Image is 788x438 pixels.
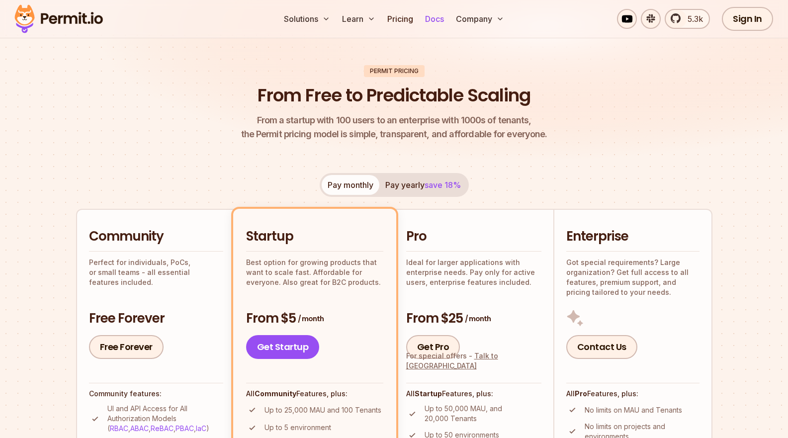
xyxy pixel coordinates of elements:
a: Get Startup [246,335,320,359]
h4: Community features: [89,389,223,399]
p: Best option for growing products that want to scale fast. Affordable for everyone. Also great for... [246,258,383,287]
button: Pay yearlysave 18% [379,175,467,195]
strong: Pro [575,389,587,398]
p: Up to 25,000 MAU and 100 Tenants [264,405,381,415]
span: From a startup with 100 users to an enterprise with 1000s of tenants, [241,113,547,127]
span: 5.3k [682,13,703,25]
a: Pricing [383,9,417,29]
a: Get Pro [406,335,460,359]
p: UI and API Access for All Authorization Models ( , , , , ) [107,404,223,434]
a: Sign In [722,7,773,31]
a: Contact Us [566,335,637,359]
span: save 18% [425,180,461,190]
a: RBAC [110,424,128,433]
button: Learn [338,9,379,29]
a: 5.3k [665,9,710,29]
button: Solutions [280,9,334,29]
a: ABAC [130,424,149,433]
a: Docs [421,9,448,29]
a: ReBAC [151,424,174,433]
div: Permit Pricing [364,65,425,77]
p: Perfect for individuals, PoCs, or small teams - all essential features included. [89,258,223,287]
img: Permit logo [10,2,107,36]
p: Ideal for larger applications with enterprise needs. Pay only for active users, enterprise featur... [406,258,541,287]
h2: Enterprise [566,228,700,246]
h4: All Features, plus: [246,389,383,399]
strong: Startup [415,389,442,398]
h4: All Features, plus: [566,389,700,399]
p: Got special requirements? Large organization? Get full access to all features, premium support, a... [566,258,700,297]
h3: From $5 [246,310,383,328]
p: No limits on MAU and Tenants [585,405,682,415]
a: Free Forever [89,335,164,359]
span: / month [465,314,491,324]
a: PBAC [175,424,194,433]
p: the Permit pricing model is simple, transparent, and affordable for everyone. [241,113,547,141]
p: Up to 50,000 MAU, and 20,000 Tenants [425,404,541,424]
h3: From $25 [406,310,541,328]
a: IaC [196,424,206,433]
h4: All Features, plus: [406,389,541,399]
h2: Pro [406,228,541,246]
button: Company [452,9,508,29]
strong: Community [255,389,296,398]
span: / month [298,314,324,324]
h2: Startup [246,228,383,246]
p: Up to 5 environment [264,423,331,433]
h3: Free Forever [89,310,223,328]
h1: From Free to Predictable Scaling [258,83,530,108]
div: For special offers - [406,351,541,371]
h2: Community [89,228,223,246]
